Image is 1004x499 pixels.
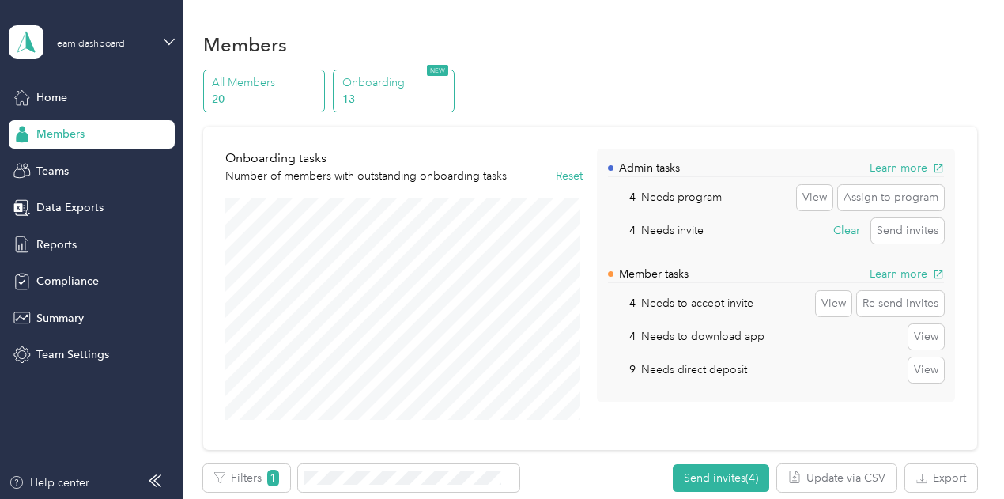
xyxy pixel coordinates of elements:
[427,65,448,76] span: NEW
[608,222,636,239] p: 4
[342,91,450,108] p: 13
[828,218,866,244] button: Clear
[342,74,450,91] p: Onboarding
[36,310,84,327] span: Summary
[777,464,896,492] button: Update via CSV
[36,199,104,216] span: Data Exports
[36,273,99,289] span: Compliance
[36,163,69,180] span: Teams
[871,218,944,244] button: Send invites
[908,324,944,350] button: View
[673,464,769,492] button: Send invites(4)
[905,464,977,492] button: Export
[619,266,689,282] p: Member tasks
[36,126,85,142] span: Members
[36,236,77,253] span: Reports
[203,464,290,492] button: Filters1
[52,40,125,49] div: Team dashboard
[225,149,507,168] p: Onboarding tasks
[641,328,764,345] p: Needs to download app
[36,89,67,106] span: Home
[225,168,507,184] p: Number of members with outstanding onboarding tasks
[641,295,753,312] p: Needs to accept invite
[641,361,747,378] p: Needs direct deposit
[212,74,319,91] p: All Members
[556,168,583,184] button: Reset
[797,185,832,210] button: View
[816,291,851,316] button: View
[838,185,944,210] button: Assign to program
[608,361,636,378] p: 9
[870,160,944,176] button: Learn more
[857,291,944,316] button: Re-send invites
[9,474,89,491] button: Help center
[908,357,944,383] button: View
[641,222,704,239] p: Needs invite
[641,189,722,206] p: Needs program
[608,295,636,312] p: 4
[915,410,1004,499] iframe: Everlance-gr Chat Button Frame
[203,36,287,53] h1: Members
[267,470,279,486] span: 1
[36,346,109,363] span: Team Settings
[870,266,944,282] button: Learn more
[608,189,636,206] p: 4
[608,328,636,345] p: 4
[619,160,680,176] p: Admin tasks
[212,91,319,108] p: 20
